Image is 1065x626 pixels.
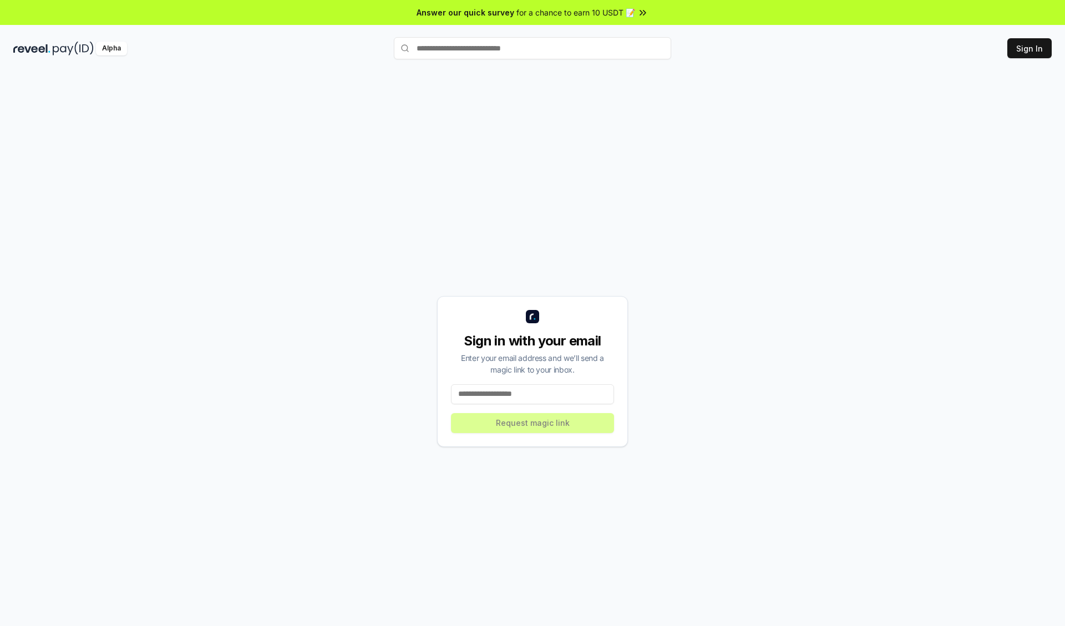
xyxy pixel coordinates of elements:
button: Sign In [1007,38,1052,58]
div: Sign in with your email [451,332,614,350]
span: for a chance to earn 10 USDT 📝 [516,7,635,18]
img: pay_id [53,42,94,55]
div: Enter your email address and we’ll send a magic link to your inbox. [451,352,614,375]
img: logo_small [526,310,539,323]
img: reveel_dark [13,42,50,55]
span: Answer our quick survey [417,7,514,18]
div: Alpha [96,42,127,55]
